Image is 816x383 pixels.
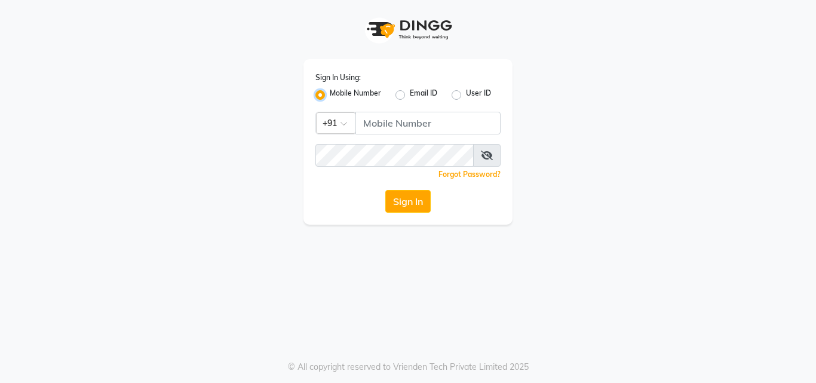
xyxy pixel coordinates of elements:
[438,170,501,179] a: Forgot Password?
[355,112,501,134] input: Username
[315,144,474,167] input: Username
[315,72,361,83] label: Sign In Using:
[330,88,381,102] label: Mobile Number
[466,88,491,102] label: User ID
[360,12,456,47] img: logo1.svg
[410,88,437,102] label: Email ID
[385,190,431,213] button: Sign In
